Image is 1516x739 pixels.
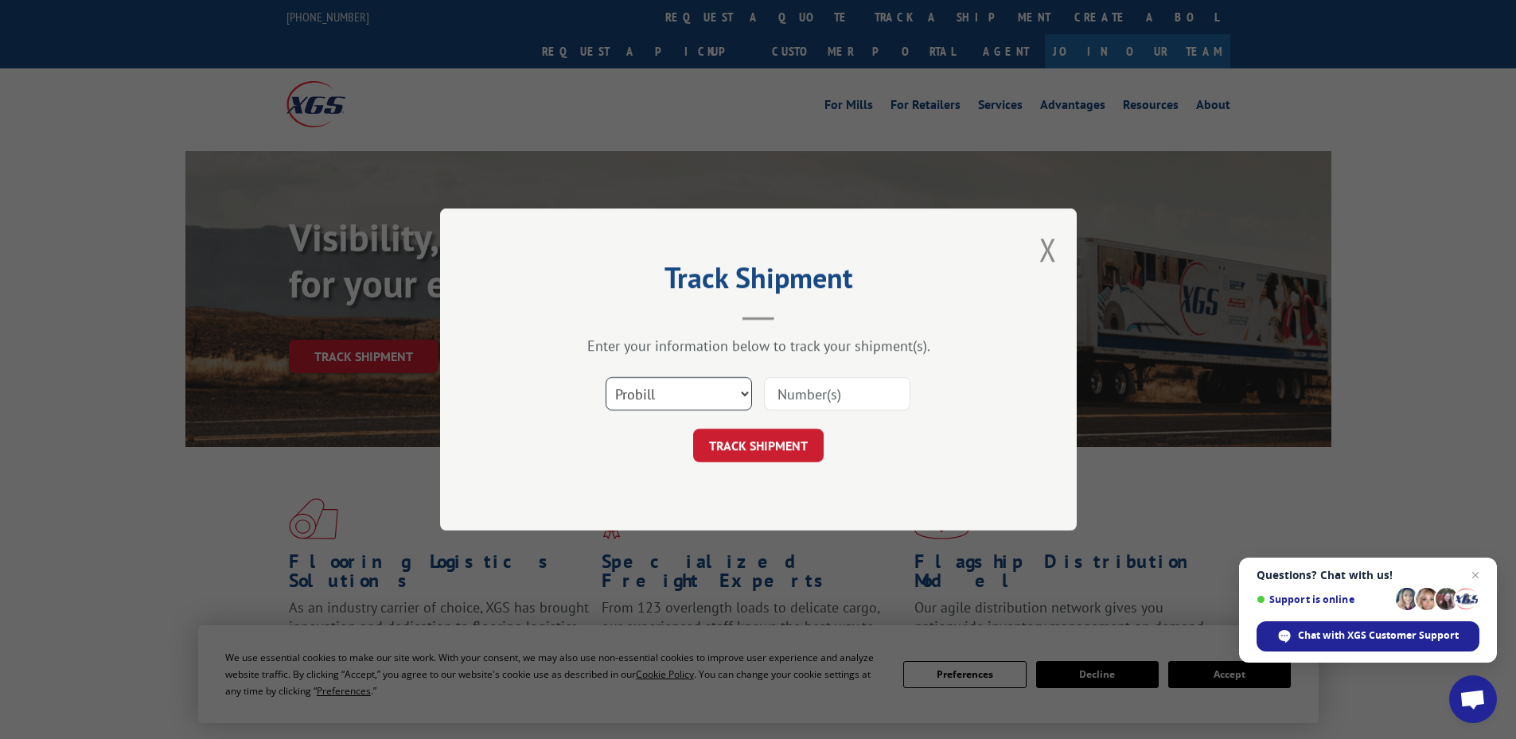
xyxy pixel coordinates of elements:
[764,377,910,410] input: Number(s)
[1257,569,1479,581] span: Questions? Chat with us!
[1257,593,1390,605] span: Support is online
[693,429,824,462] button: TRACK SHIPMENT
[1039,228,1057,270] button: Close modal
[520,336,997,355] div: Enter your information below to track your shipment(s).
[1298,628,1459,643] span: Chat with XGS Customer Support
[1257,621,1479,651] span: Chat with XGS Customer Support
[520,266,997,297] h2: Track Shipment
[1449,675,1497,723] a: Open chat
